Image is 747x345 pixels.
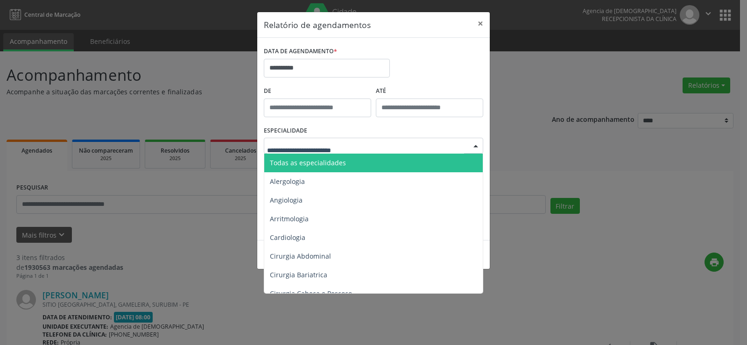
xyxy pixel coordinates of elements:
[270,196,303,204] span: Angiologia
[270,177,305,186] span: Alergologia
[471,12,490,35] button: Close
[264,124,307,138] label: ESPECIALIDADE
[264,19,371,31] h5: Relatório de agendamentos
[376,84,483,99] label: ATÉ
[264,44,337,59] label: DATA DE AGENDAMENTO
[264,84,371,99] label: De
[270,158,346,167] span: Todas as especialidades
[270,214,309,223] span: Arritmologia
[270,270,327,279] span: Cirurgia Bariatrica
[270,289,352,298] span: Cirurgia Cabeça e Pescoço
[270,252,331,261] span: Cirurgia Abdominal
[270,233,305,242] span: Cardiologia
